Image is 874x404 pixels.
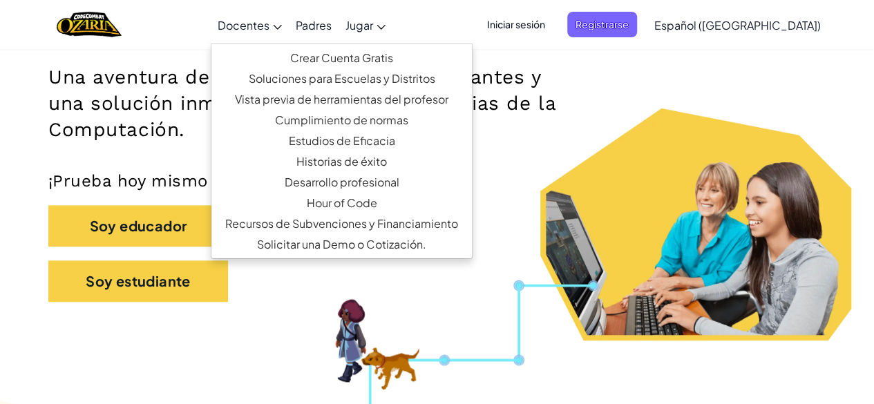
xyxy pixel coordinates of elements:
a: Soluciones para Escuelas y Distritos [211,68,472,89]
h2: Una aventura de programación para estudiantes y una solución inmediata para enseñar Ciencias de l... [48,64,569,143]
a: Vista previa de herramientas del profesor [211,89,472,110]
a: Jugar [339,6,392,44]
span: Jugar [345,18,373,32]
a: Docentes [211,6,289,44]
span: Docentes [218,18,269,32]
a: Recursos de Subvenciones y Financiamiento [211,213,472,234]
p: ¡Prueba hoy mismo el capítulo 1 sin costo! [48,171,826,191]
button: Iniciar sesión [479,12,553,37]
img: Home [57,10,121,39]
button: Soy estudiante [48,260,228,302]
a: Ozaria by CodeCombat logo [57,10,121,39]
a: Cumplimiento de normas [211,110,472,131]
a: Español ([GEOGRAPHIC_DATA]) [647,6,828,44]
a: Estudios de Eficacia [211,131,472,151]
a: Hour of Code [211,193,472,213]
button: Soy educador [48,205,228,247]
a: Padres [289,6,339,44]
button: Registrarse [567,12,637,37]
a: Crear Cuenta Gratis [211,48,472,68]
span: Español ([GEOGRAPHIC_DATA]) [654,18,821,32]
a: Historias de éxito [211,151,472,172]
a: Desarrollo profesional [211,172,472,193]
a: Solicitar una Demo o Cotización. [211,234,472,255]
